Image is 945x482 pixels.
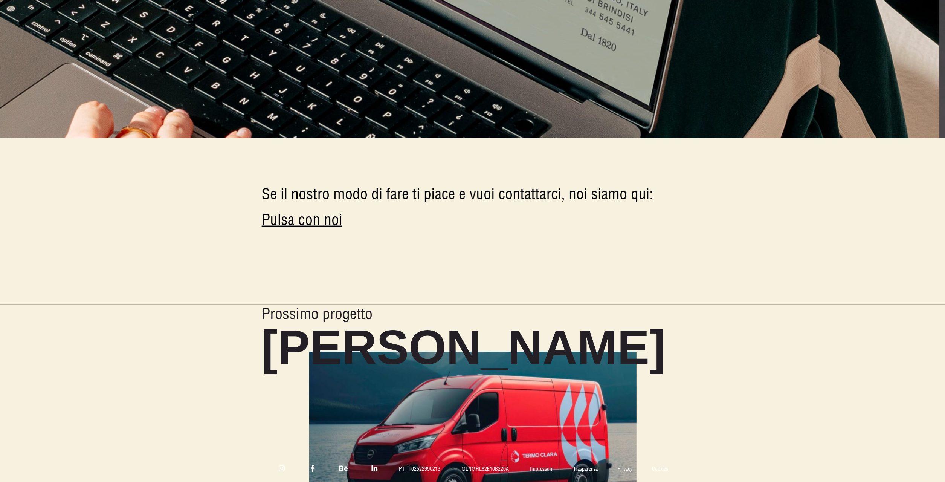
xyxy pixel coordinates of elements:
span: i [491,185,495,202]
span: S [262,185,270,202]
span: [PERSON_NAME] [262,323,666,371]
span: i [281,185,284,202]
span: a [539,185,546,202]
span: m [608,185,620,202]
span: , [561,185,565,202]
span: i [584,185,587,202]
span: s [591,185,598,202]
span: d [353,185,360,202]
span: o [345,185,353,202]
span: t [412,185,417,202]
span: o [299,185,306,202]
span: MLNMHL82E10B220A [452,465,519,472]
span: r [317,185,322,202]
span: t [520,185,524,202]
span: c [498,185,505,202]
span: a [524,185,531,202]
span: e [448,185,455,202]
span: o [505,185,513,202]
span: a [390,185,397,202]
span: p [424,185,431,202]
span: c [551,185,558,202]
span: v [469,185,476,202]
span: t [313,185,317,202]
span: u [638,185,646,202]
span: n [569,185,576,202]
span: r [546,185,551,202]
span: o [360,185,368,202]
span: n [513,185,520,202]
span: s [306,185,313,202]
span: r [397,185,402,202]
span: o [576,185,584,202]
span: f [386,185,390,202]
span: o [322,185,330,202]
span: t [535,185,539,202]
span: u [476,185,484,202]
a: Privacy [608,465,642,472]
a: Pulsa con noi [262,210,342,229]
span: Prossimo progetto [262,304,666,323]
span: i [598,185,601,202]
span: i [431,185,435,202]
span: i [417,185,420,202]
span: a [601,185,608,202]
span: e [459,185,466,202]
span: t [531,185,535,202]
a: Cookies [642,465,678,472]
span: o [620,185,627,202]
span: i [379,185,382,202]
span: o [484,185,491,202]
span: e [402,185,409,202]
span: i [646,185,649,202]
span: e [270,185,277,202]
span: c [441,185,448,202]
span: l [284,185,287,202]
span: : [649,185,653,202]
a: Impressum [520,465,563,472]
span: d [371,185,379,202]
span: m [333,185,345,202]
a: Trasparenza [563,465,608,472]
span: n [291,185,299,202]
span: a [435,185,441,202]
span: i [558,185,561,202]
span: P.I. IT02522990213 [389,465,450,472]
span: q [631,185,638,202]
